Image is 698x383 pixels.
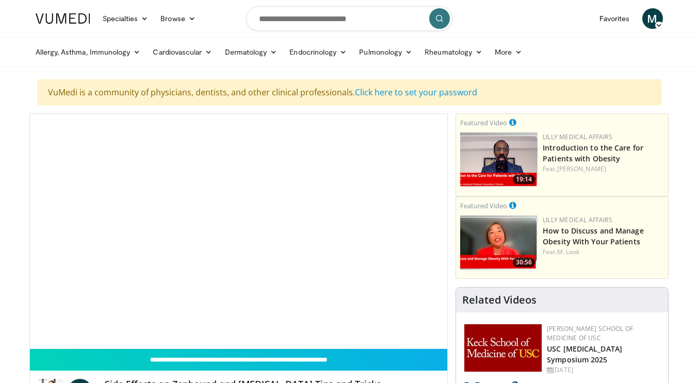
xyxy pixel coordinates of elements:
[642,8,663,29] a: M
[547,344,622,364] a: USC [MEDICAL_DATA] Symposium 2025
[460,132,538,187] a: 19:14
[29,42,147,62] a: Allergy, Asthma, Immunology
[154,8,202,29] a: Browse
[460,215,538,270] img: c98a6a29-1ea0-4bd5-8cf5-4d1e188984a7.png.150x105_q85_crop-smart_upscale.png
[557,164,606,173] a: [PERSON_NAME]
[543,226,644,246] a: How to Discuss and Manage Obesity With Your Patients
[489,42,528,62] a: More
[460,201,507,210] small: Featured Video
[464,324,542,372] img: 7b941f1f-d101-407a-8bfa-07bd47db01ba.png.150x105_q85_autocrop_double_scale_upscale_version-0.2.jpg
[283,42,353,62] a: Endocrinology
[246,6,452,31] input: Search topics, interventions
[460,118,507,127] small: Featured Video
[37,79,661,105] div: VuMedi is a community of physicians, dentists, and other clinical professionals.
[543,215,612,224] a: Lilly Medical Affairs
[219,42,284,62] a: Dermatology
[30,114,448,349] video-js: Video Player
[460,132,538,187] img: acc2e291-ced4-4dd5-b17b-d06994da28f3.png.150x105_q85_crop-smart_upscale.png
[462,294,537,306] h4: Related Videos
[418,42,489,62] a: Rheumatology
[353,42,418,62] a: Pulmonology
[547,365,660,375] div: [DATE]
[593,8,636,29] a: Favorites
[460,215,538,270] a: 30:56
[147,42,218,62] a: Cardiovascular
[513,258,535,267] span: 30:56
[543,164,664,174] div: Feat.
[557,247,580,256] a: M. Look
[96,8,155,29] a: Specialties
[543,247,664,257] div: Feat.
[547,324,633,342] a: [PERSON_NAME] School of Medicine of USC
[355,87,477,98] a: Click here to set your password
[36,13,90,24] img: VuMedi Logo
[543,143,643,163] a: Introduction to the Care for Patients with Obesity
[513,175,535,184] span: 19:14
[543,132,612,141] a: Lilly Medical Affairs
